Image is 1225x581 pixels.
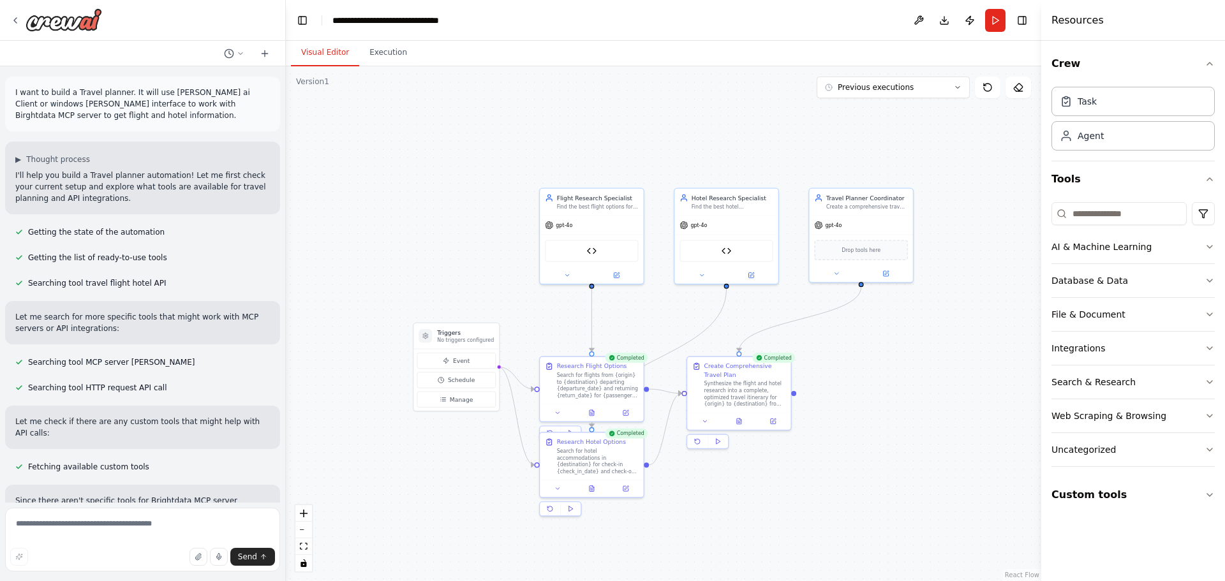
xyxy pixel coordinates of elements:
div: Agent [1078,129,1104,142]
div: Search for flights from {origin} to {destination} departing {departure_date} and returning {retur... [557,372,639,399]
div: Find the best flight options for {origin} to {destination} on {departure_date} and {return_date} ... [557,203,639,210]
span: Getting the list of ready-to-use tools [28,253,167,263]
div: Synthesize the flight and hotel research into a complete, optimized travel itinerary for {origin}... [704,381,786,408]
p: Since there aren't specific tools for Brightdata MCP server integration, I'll need to create a cu... [15,495,270,541]
div: Research Flight Options [557,362,627,371]
g: Edge from triggers to 6d4b951d-221a-4beb-8d56-ae01f1c92024 [498,363,535,469]
button: Start a new chat [255,46,275,61]
button: zoom in [295,505,312,522]
span: gpt-4o [690,222,707,229]
button: Open in side panel [593,270,641,281]
button: Improve this prompt [10,548,28,566]
button: Visual Editor [291,40,359,66]
div: CompletedResearch Flight OptionsSearch for flights from {origin} to {destination} departing {depa... [539,356,644,444]
div: Find the best hotel accommodations in {destination} for {check_in_date} to {check_out_date} for {... [692,203,773,210]
h3: Triggers [437,328,494,337]
span: Searching tool MCP server [PERSON_NAME] [28,357,195,367]
button: Execution [359,40,417,66]
div: Research Hotel Options [557,438,626,446]
div: CompletedCreate Comprehensive Travel PlanSynthesize the flight and hotel research into a complete... [687,356,792,452]
span: Searching tool HTTP request API call [28,383,167,393]
p: Let me search for more specific tools that might work with MCP servers or API integrations: [15,311,270,334]
div: Database & Data [1051,274,1128,287]
button: Web Scraping & Browsing [1051,399,1215,432]
div: Completed [605,429,648,439]
p: Let me check if there are any custom tools that might help with API calls: [15,416,270,439]
g: Edge from c534481f-f12f-4a87-98bd-68907caeef96 to 0edb98dc-38f2-4743-92d2-aa1fefefd2f5 [649,385,681,398]
span: Getting the state of the automation [28,227,165,237]
button: Open in side panel [727,270,775,281]
button: Manage [417,392,496,408]
button: Custom tools [1051,477,1215,513]
div: Search for hotel accommodations in {destination} for check-in {check_in_date} and check-out {chec... [557,448,639,474]
div: File & Document [1051,308,1125,321]
span: gpt-4o [556,222,572,229]
button: zoom out [295,522,312,538]
button: Open in side panel [862,268,910,279]
div: Travel Planner Coordinator [826,194,908,202]
div: Create Comprehensive Travel Plan [704,362,786,379]
div: Search & Research [1051,376,1136,388]
span: Send [238,552,257,562]
span: Searching tool travel flight hotel API [28,278,167,288]
div: Hotel Research SpecialistFind the best hotel accommodations in {destination} for {check_in_date} ... [674,188,779,284]
span: gpt-4o [826,222,842,229]
h4: Resources [1051,13,1104,28]
button: Previous executions [817,77,970,98]
g: Edge from 0126ad60-343a-4b37-9e9e-be0f30196322 to 6d4b951d-221a-4beb-8d56-ae01f1c92024 [588,289,731,427]
button: Click to speak your automation idea [210,548,228,566]
button: Search & Research [1051,365,1215,399]
span: Schedule [448,376,475,384]
div: Task [1078,95,1097,108]
g: Edge from 09990ba1-e523-4d75-a9ad-3933f100945a to 0edb98dc-38f2-4743-92d2-aa1fefefd2f5 [735,287,866,351]
div: Tools [1051,197,1215,477]
div: Crew [1051,82,1215,161]
p: I want to build a Travel planner. It will use [PERSON_NAME] ai Client or windows [PERSON_NAME] in... [15,87,270,121]
div: AI & Machine Learning [1051,240,1152,253]
div: Version 1 [296,77,329,87]
div: Flight Research Specialist [557,194,639,202]
button: Event [417,353,496,369]
div: CompletedResearch Hotel OptionsSearch for hotel accommodations in {destination} for check-in {che... [539,432,644,520]
button: Upload files [189,548,207,566]
button: Send [230,548,275,566]
div: Web Scraping & Browsing [1051,409,1166,422]
div: Hotel Research Specialist [692,194,773,202]
g: Edge from triggers to c534481f-f12f-4a87-98bd-68907caeef96 [498,363,535,393]
img: Brightdata Flight Search Tool [586,246,597,256]
img: Logo [26,8,102,31]
button: Open in side panel [611,408,640,418]
span: Event [453,357,470,365]
button: Integrations [1051,332,1215,365]
span: Previous executions [838,82,914,92]
nav: breadcrumb [332,14,439,27]
div: TriggersNo triggers configuredEventScheduleManage [413,323,500,412]
p: No triggers configured [437,337,494,344]
button: View output [574,483,609,494]
div: Create a comprehensive travel plan combining flight and hotel recommendations for {origin} to {de... [826,203,908,210]
button: Hide left sidebar [293,11,311,29]
a: React Flow attribution [1005,571,1039,578]
button: ▶Thought process [15,154,90,165]
div: Uncategorized [1051,443,1116,456]
span: Manage [450,395,473,404]
div: React Flow controls [295,505,312,571]
button: fit view [295,538,312,555]
button: Open in side panel [611,483,640,494]
span: Fetching available custom tools [28,462,149,472]
button: Hide right sidebar [1013,11,1031,29]
g: Edge from 6d4b951d-221a-4beb-8d56-ae01f1c92024 to 0edb98dc-38f2-4743-92d2-aa1fefefd2f5 [649,389,681,469]
button: Open in side panel [759,416,787,427]
button: Switch to previous chat [219,46,249,61]
img: Brightdata Hotel Search Tool [722,246,732,256]
div: Travel Planner CoordinatorCreate a comprehensive travel plan combining flight and hotel recommend... [808,188,914,283]
button: toggle interactivity [295,555,312,571]
div: Integrations [1051,342,1105,355]
span: Drop tools here [842,246,880,254]
p: I'll help you build a Travel planner automation! Let me first check your current setup and explor... [15,170,270,204]
button: Schedule [417,372,496,388]
div: Flight Research SpecialistFind the best flight options for {origin} to {destination} on {departur... [539,188,644,284]
button: View output [574,408,609,418]
div: Completed [752,353,795,363]
button: Database & Data [1051,264,1215,297]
